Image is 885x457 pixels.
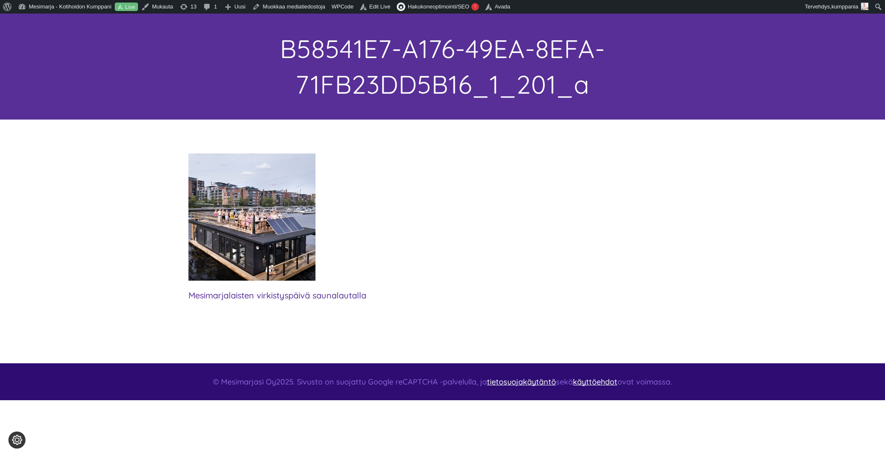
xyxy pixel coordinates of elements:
button: Evästeasetukset [8,432,25,449]
span: kumppania [831,3,858,10]
a: käyttöehdot [573,377,617,387]
a: tietosuojakäytäntö [487,377,556,387]
div: ! [471,3,479,11]
span: 2025 [276,377,293,387]
h1: B58541E7-A176-49EA-8EFA-71FB23DD5B16_1_201_a [188,31,697,102]
span: Hakukoneoptimointi/SEO [408,3,469,10]
a: Live [115,3,138,11]
div: © Mesimarjasi Oy . Sivusto on suojattu Google reCAPTCHA -palvelulla, ja sekä ovat voimassa. [13,376,872,387]
p: Mesimarjalaisten virkistyspäivä saunalautalla [188,289,697,302]
img: Mesimarjalaisten virkistyspäivä saunalautalla [188,153,315,281]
